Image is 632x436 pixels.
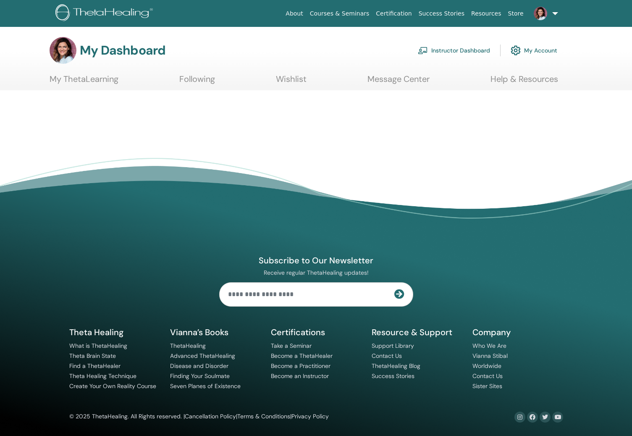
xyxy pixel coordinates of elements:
[276,74,307,90] a: Wishlist
[472,372,503,380] a: Contact Us
[69,342,127,349] a: What is ThetaHealing
[271,352,333,360] a: Become a ThetaHealer
[170,372,230,380] a: Finding Your Soulmate
[418,41,490,60] a: Instructor Dashboard
[372,352,402,360] a: Contact Us
[372,362,420,370] a: ThetaHealing Blog
[307,6,373,21] a: Courses & Seminars
[170,362,228,370] a: Disease and Disorder
[418,47,428,54] img: chalkboard-teacher.svg
[472,352,508,360] a: Vianna Stibal
[415,6,468,21] a: Success Stories
[490,74,558,90] a: Help & Resources
[291,412,329,420] a: Privacy Policy
[237,412,290,420] a: Terms & Conditions
[372,372,414,380] a: Success Stories
[372,327,462,338] h5: Resource & Support
[170,352,235,360] a: Advanced ThetaHealing
[170,327,261,338] h5: Vianna’s Books
[271,342,312,349] a: Take a Seminar
[69,362,121,370] a: Find a ThetaHealer
[69,372,136,380] a: Theta Healing Technique
[69,412,329,422] div: © 2025 ThetaHealing. All Rights reserved. | | |
[69,327,160,338] h5: Theta Healing
[50,37,76,64] img: default.jpg
[367,74,430,90] a: Message Center
[50,74,118,90] a: My ThetaLearning
[170,342,206,349] a: ThetaHealing
[55,4,156,23] img: logo.png
[511,41,557,60] a: My Account
[282,6,306,21] a: About
[69,352,116,360] a: Theta Brain State
[472,362,501,370] a: Worldwide
[271,362,330,370] a: Become a Practitioner
[271,327,362,338] h5: Certifications
[472,382,502,390] a: Sister Sites
[372,342,414,349] a: Support Library
[505,6,527,21] a: Store
[185,412,236,420] a: Cancellation Policy
[69,382,156,390] a: Create Your Own Reality Course
[219,255,413,266] h4: Subscribe to Our Newsletter
[468,6,505,21] a: Resources
[179,74,215,90] a: Following
[472,327,563,338] h5: Company
[271,372,329,380] a: Become an Instructor
[511,43,521,58] img: cog.svg
[80,43,165,58] h3: My Dashboard
[170,382,241,390] a: Seven Planes of Existence
[372,6,415,21] a: Certification
[534,7,547,20] img: default.jpg
[472,342,506,349] a: Who We Are
[219,269,413,276] p: Receive regular ThetaHealing updates!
